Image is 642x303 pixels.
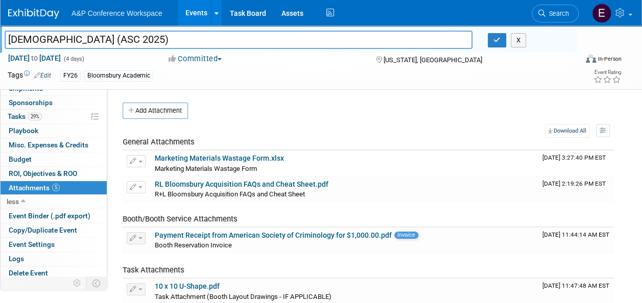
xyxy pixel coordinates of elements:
a: Tasks29% [1,110,107,123]
span: Logs [9,255,24,263]
span: Misc. Expenses & Credits [9,141,88,149]
span: Booth Reservation Invoice [155,241,232,249]
span: Budget [9,155,32,163]
a: Payment Receipt from American Society of Criminology for $1,000.00.pdf [155,231,392,239]
button: Add Attachment [123,103,188,119]
span: Task Attachments [123,265,184,274]
a: Logs [1,252,107,266]
a: Search [532,5,579,22]
td: Toggle Event Tabs [86,276,107,290]
div: FY26 [60,70,81,81]
span: Event Settings [9,240,55,248]
span: [DATE] [DATE] [8,54,61,63]
img: ExhibitDay [8,9,59,19]
span: Sponsorships [9,98,53,107]
span: Task Attachment (Booth Layout Drawings - IF APPLICABLE) [155,293,331,300]
a: Sponsorships [1,96,107,110]
a: Attachments5 [1,181,107,195]
span: Event Binder (.pdf export) [9,212,90,220]
img: Format-Inperson.png [586,55,596,63]
span: 5 [52,184,60,191]
span: Upload Timestamp [542,154,606,161]
span: Upload Timestamp [542,231,609,238]
td: Tags [8,70,51,82]
span: Invoice [394,232,418,238]
a: Event Settings [1,238,107,251]
a: Delete Event [1,266,107,280]
span: Upload Timestamp [542,282,609,289]
span: Upload Timestamp [542,180,606,187]
a: ROI, Objectives & ROO [1,167,107,181]
span: Shipments [9,84,43,92]
span: General Attachments [123,137,195,146]
td: Personalize Event Tab Strip [68,276,86,290]
div: Event Format [532,53,622,68]
span: to [30,54,39,62]
span: Tasks [8,112,42,120]
span: ROI, Objectives & ROO [9,169,77,178]
a: RL Bloomsbury Acquisition FAQs and Cheat Sheet.pdf [155,180,328,188]
img: Erika Rollins [592,4,611,23]
a: Budget [1,153,107,166]
span: (4 days) [63,56,84,62]
a: 10 x 10 U-Shape.pdf [155,282,220,290]
a: less [1,195,107,209]
a: Copy/Duplicate Event [1,223,107,237]
button: Committed [165,54,226,64]
span: less [7,197,19,206]
span: Playbook [9,127,38,135]
span: Search [545,10,569,17]
span: 29% [28,113,42,120]
div: In-Person [598,55,622,63]
span: Booth/Booth Service Attachments [123,214,237,223]
span: Delete Event [9,269,48,277]
span: R+L Bloomsbury Acquisition FAQs and Cheat Sheet [155,190,305,198]
a: Misc. Expenses & Credits [1,138,107,152]
span: Copy/Duplicate Event [9,226,77,234]
div: Event Rating [593,70,621,75]
td: Upload Timestamp [538,150,614,176]
span: Attachments [9,184,60,192]
button: X [511,33,527,47]
a: Event Binder (.pdf export) [1,209,107,223]
span: Marketing Materials Wastage Form [155,165,257,172]
span: [US_STATE], [GEOGRAPHIC_DATA] [384,56,482,64]
td: Upload Timestamp [538,228,614,253]
a: Edit [34,72,51,79]
td: Upload Timestamp [538,176,614,202]
a: Download All [545,124,589,138]
span: A&P Conference Workspace [72,9,162,17]
a: Marketing Materials Wastage Form.xlsx [155,154,284,162]
a: Playbook [1,124,107,138]
div: Bloomsbury Academic [84,70,153,81]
